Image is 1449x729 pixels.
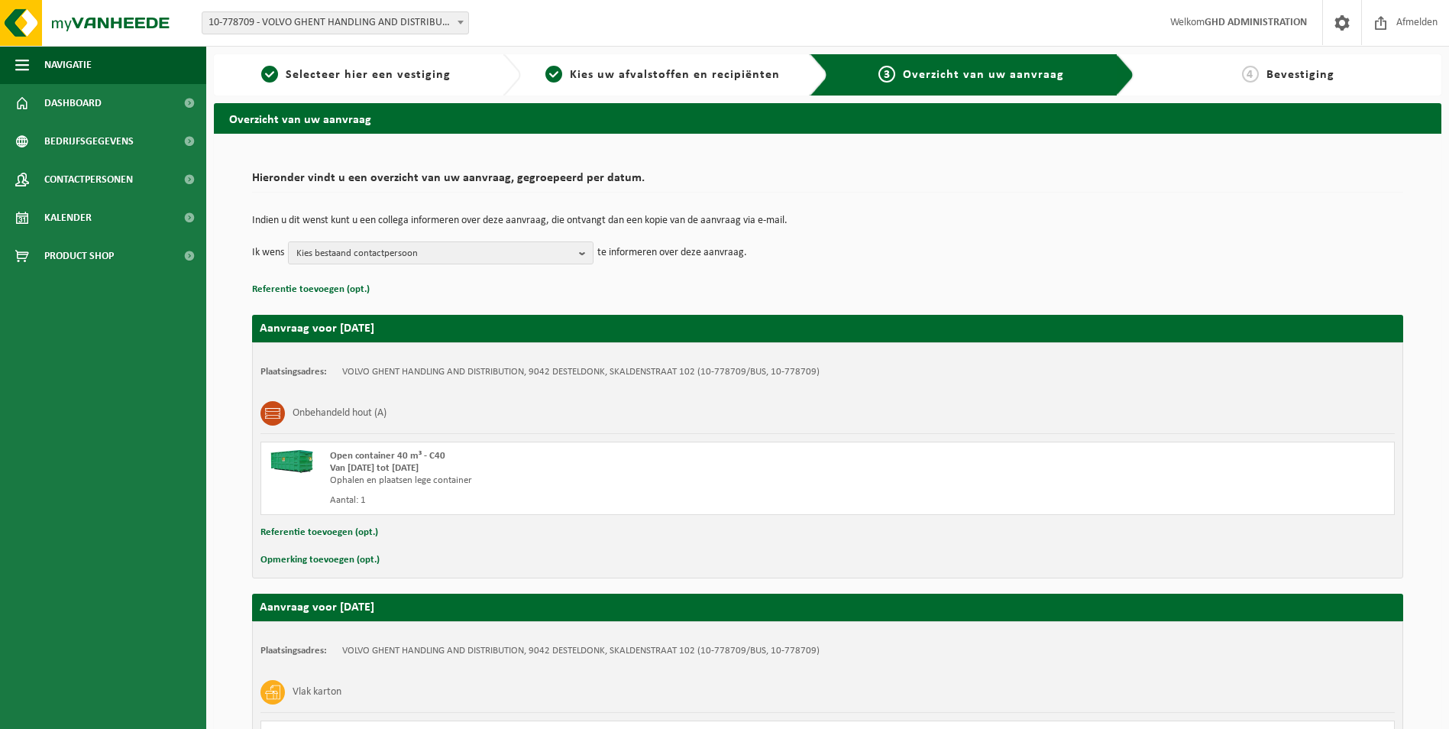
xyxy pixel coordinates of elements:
button: Referentie toevoegen (opt.) [252,280,370,300]
div: Aantal: 1 [330,494,889,507]
span: Open container 40 m³ - C40 [330,451,445,461]
a: 2Kies uw afvalstoffen en recipiënten [529,66,797,84]
span: Overzicht van uw aanvraag [903,69,1064,81]
a: 1Selecteer hier een vestiging [222,66,490,84]
strong: GHD ADMINISTRATION [1205,17,1307,28]
h3: Vlak karton [293,680,341,705]
span: Kies bestaand contactpersoon [296,242,573,265]
td: VOLVO GHENT HANDLING AND DISTRIBUTION, 9042 DESTELDONK, SKALDENSTRAAT 102 (10-778709/BUS, 10-778709) [342,366,820,378]
span: 1 [261,66,278,83]
strong: Plaatsingsadres: [260,646,327,656]
span: Product Shop [44,237,114,275]
span: Contactpersonen [44,160,133,199]
strong: Aanvraag voor [DATE] [260,322,374,335]
td: VOLVO GHENT HANDLING AND DISTRIBUTION, 9042 DESTELDONK, SKALDENSTRAAT 102 (10-778709/BUS, 10-778709) [342,645,820,657]
span: Kalender [44,199,92,237]
span: 10-778709 - VOLVO GHENT HANDLING AND DISTRIBUTION - DESTELDONK [202,11,469,34]
span: Bevestiging [1266,69,1334,81]
span: Bedrijfsgegevens [44,122,134,160]
span: 2 [545,66,562,83]
span: Selecteer hier een vestiging [286,69,451,81]
img: HK-XC-40-GN-00.png [269,450,315,473]
strong: Van [DATE] tot [DATE] [330,463,419,473]
strong: Plaatsingsadres: [260,367,327,377]
h2: Overzicht van uw aanvraag [214,103,1441,133]
span: Navigatie [44,46,92,84]
button: Referentie toevoegen (opt.) [260,523,378,543]
button: Kies bestaand contactpersoon [288,241,594,264]
p: Ik wens [252,241,284,264]
strong: Aanvraag voor [DATE] [260,601,374,614]
h2: Hieronder vindt u een overzicht van uw aanvraag, gegroepeerd per datum. [252,172,1403,193]
span: 10-778709 - VOLVO GHENT HANDLING AND DISTRIBUTION - DESTELDONK [202,12,468,34]
div: Ophalen en plaatsen lege container [330,475,889,487]
span: Kies uw afvalstoffen en recipiënten [570,69,780,81]
button: Opmerking toevoegen (opt.) [260,550,380,570]
p: te informeren over deze aanvraag. [597,241,747,264]
span: Dashboard [44,84,102,122]
p: Indien u dit wenst kunt u een collega informeren over deze aanvraag, die ontvangt dan een kopie v... [252,215,1403,226]
span: 3 [878,66,895,83]
span: 4 [1242,66,1259,83]
h3: Onbehandeld hout (A) [293,401,387,426]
